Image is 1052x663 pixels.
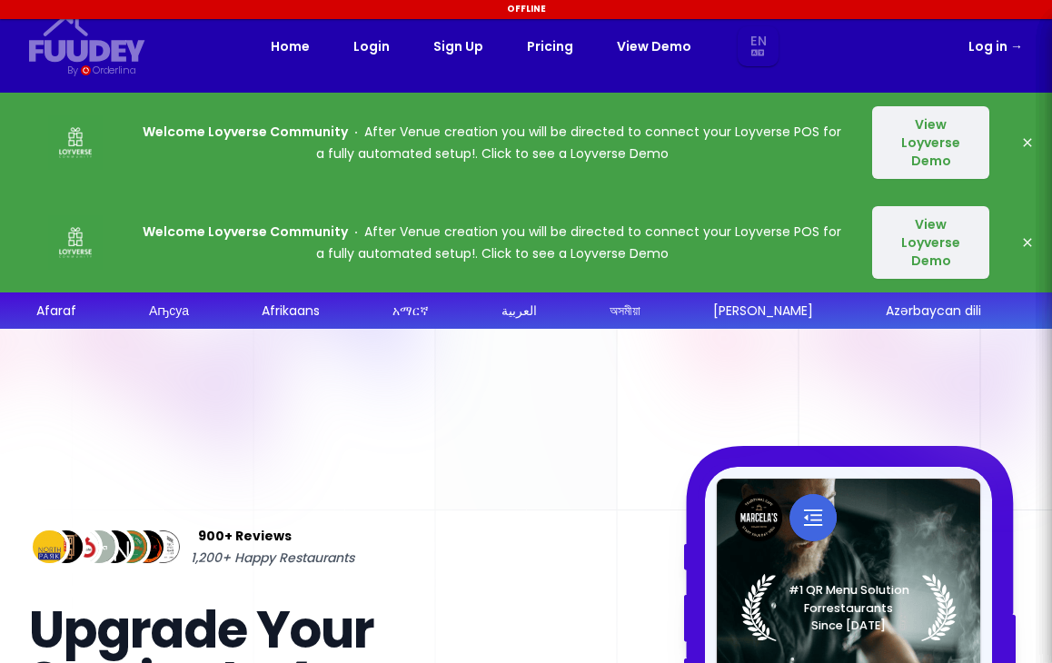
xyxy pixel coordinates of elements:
[143,123,348,141] strong: Welcome Loyverse Community
[62,527,103,568] img: Review Img
[353,35,390,57] a: Login
[67,63,77,78] div: By
[610,302,640,321] div: অসমীয়া
[872,106,989,179] button: View Loyverse Demo
[886,302,981,321] div: Azərbaycan dili
[198,525,292,547] span: 900+ Reviews
[271,35,310,57] a: Home
[872,206,989,279] button: View Loyverse Demo
[78,527,119,568] img: Review Img
[191,547,354,569] span: 1,200+ Happy Restaurants
[36,302,76,321] div: Afaraf
[433,35,483,57] a: Sign Up
[527,35,573,57] a: Pricing
[501,302,537,321] div: العربية
[94,527,135,568] img: Review Img
[29,527,70,568] img: Review Img
[111,527,152,568] img: Review Img
[138,221,846,264] p: After Venue creation you will be directed to connect your Loyverse POS for a fully automated setu...
[1010,37,1023,55] span: →
[127,527,168,568] img: Review Img
[713,302,813,321] div: [PERSON_NAME]
[392,302,429,321] div: አማርኛ
[143,223,348,241] strong: Welcome Loyverse Community
[741,574,957,641] img: Laurel
[45,527,86,568] img: Review Img
[3,3,1049,15] div: Offline
[138,121,846,164] p: After Venue creation you will be directed to connect your Loyverse POS for a fully automated setu...
[143,527,184,568] img: Review Img
[149,302,189,321] div: Аҧсуа
[968,35,1023,57] a: Log in
[93,63,135,78] div: Orderlina
[262,302,320,321] div: Afrikaans
[617,35,691,57] a: View Demo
